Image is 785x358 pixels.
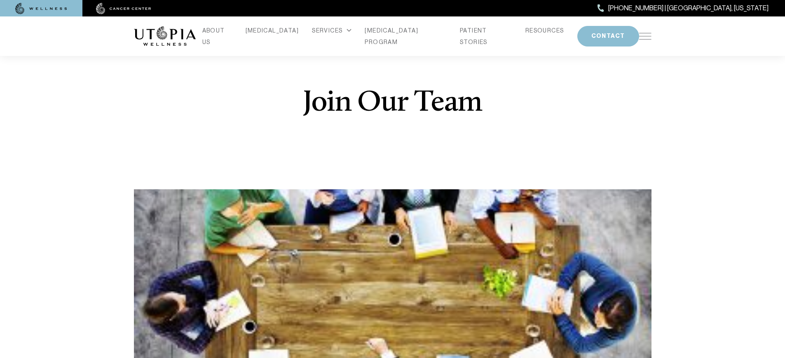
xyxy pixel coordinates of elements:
[598,3,769,14] a: [PHONE_NUMBER] | [GEOGRAPHIC_DATA], [US_STATE]
[577,26,639,46] button: CONTACT
[525,25,564,36] a: RESOURCES
[639,33,651,40] img: icon-hamburger
[246,25,299,36] a: [MEDICAL_DATA]
[365,25,447,48] a: [MEDICAL_DATA] PROGRAM
[15,3,67,14] img: wellness
[96,3,151,14] img: cancer center
[303,88,482,118] h1: Join Our Team
[460,25,512,48] a: PATIENT STORIES
[134,26,196,46] img: logo
[608,3,769,14] span: [PHONE_NUMBER] | [GEOGRAPHIC_DATA], [US_STATE]
[202,25,232,48] a: ABOUT US
[312,25,351,36] div: SERVICES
